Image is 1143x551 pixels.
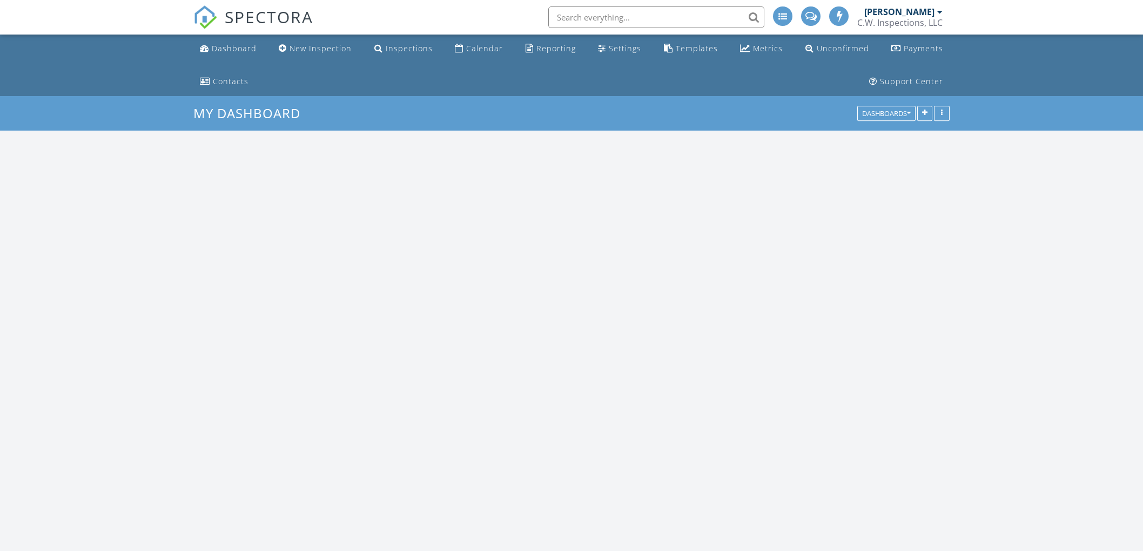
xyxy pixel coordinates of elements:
[193,5,217,29] img: The Best Home Inspection Software - Spectora
[196,72,253,92] a: Contacts
[274,39,356,59] a: New Inspection
[817,43,869,53] div: Unconfirmed
[451,39,507,59] a: Calendar
[887,39,947,59] a: Payments
[857,106,916,121] button: Dashboards
[594,39,646,59] a: Settings
[193,15,313,37] a: SPECTORA
[536,43,576,53] div: Reporting
[857,17,943,28] div: C.W. Inspections, LLC
[212,43,257,53] div: Dashboard
[225,5,313,28] span: SPECTORA
[862,110,911,118] div: Dashboards
[196,39,261,59] a: Dashboard
[660,39,722,59] a: Templates
[736,39,787,59] a: Metrics
[880,76,943,86] div: Support Center
[193,104,310,122] a: My Dashboard
[548,6,764,28] input: Search everything...
[213,76,248,86] div: Contacts
[676,43,718,53] div: Templates
[290,43,352,53] div: New Inspection
[609,43,641,53] div: Settings
[370,39,437,59] a: Inspections
[864,6,934,17] div: [PERSON_NAME]
[753,43,783,53] div: Metrics
[521,39,580,59] a: Reporting
[801,39,873,59] a: Unconfirmed
[904,43,943,53] div: Payments
[386,43,433,53] div: Inspections
[865,72,947,92] a: Support Center
[466,43,503,53] div: Calendar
